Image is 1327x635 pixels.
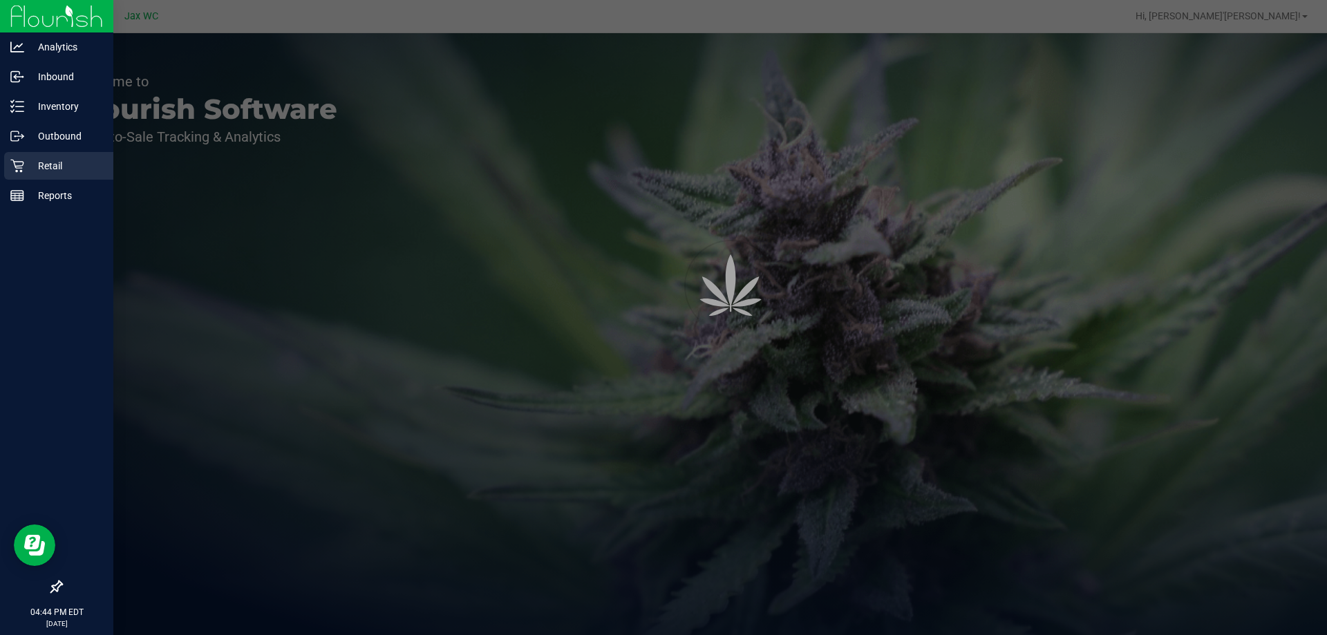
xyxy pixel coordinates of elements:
[24,128,107,144] p: Outbound
[24,98,107,115] p: Inventory
[10,70,24,84] inline-svg: Inbound
[6,618,107,629] p: [DATE]
[24,187,107,204] p: Reports
[10,99,24,113] inline-svg: Inventory
[6,606,107,618] p: 04:44 PM EDT
[10,129,24,143] inline-svg: Outbound
[24,158,107,174] p: Retail
[24,68,107,85] p: Inbound
[14,524,55,566] iframe: Resource center
[10,159,24,173] inline-svg: Retail
[24,39,107,55] p: Analytics
[10,189,24,202] inline-svg: Reports
[10,40,24,54] inline-svg: Analytics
